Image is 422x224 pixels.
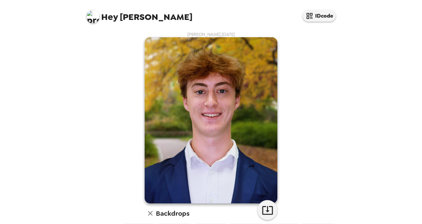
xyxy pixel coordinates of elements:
button: IDcode [303,10,336,22]
span: [PERSON_NAME] [86,7,192,22]
img: user [145,37,277,203]
span: Hey [101,11,118,23]
h6: Backdrops [156,208,189,219]
img: profile pic [86,10,100,23]
span: [PERSON_NAME] , [DATE] [187,32,235,37]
